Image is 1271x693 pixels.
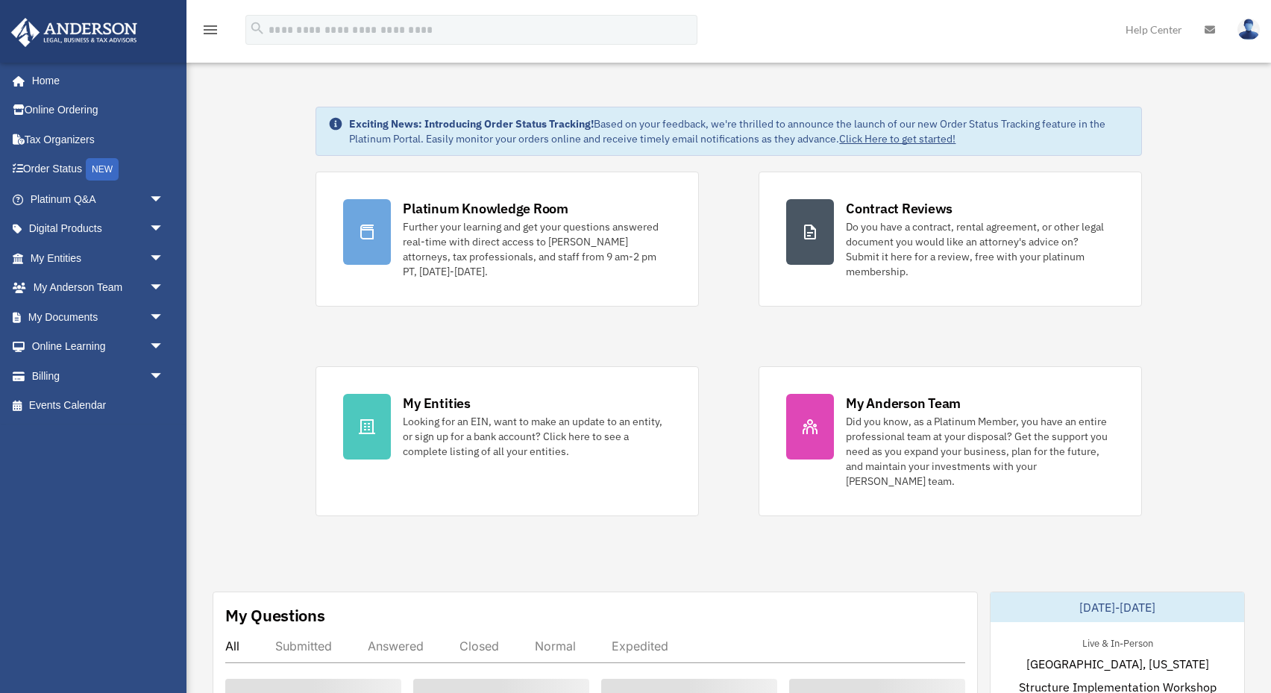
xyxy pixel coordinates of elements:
[249,20,266,37] i: search
[149,332,179,363] span: arrow_drop_down
[316,366,699,516] a: My Entities Looking for an EIN, want to make an update to an entity, or sign up for a bank accoun...
[846,394,961,413] div: My Anderson Team
[316,172,699,307] a: Platinum Knowledge Room Further your learning and get your questions answered real-time with dire...
[759,366,1142,516] a: My Anderson Team Did you know, as a Platinum Member, you have an entire professional team at your...
[535,639,576,653] div: Normal
[10,125,186,154] a: Tax Organizers
[10,332,186,362] a: Online Learningarrow_drop_down
[201,26,219,39] a: menu
[149,243,179,274] span: arrow_drop_down
[403,219,671,279] div: Further your learning and get your questions answered real-time with direct access to [PERSON_NAM...
[991,592,1244,622] div: [DATE]-[DATE]
[10,154,186,185] a: Order StatusNEW
[149,302,179,333] span: arrow_drop_down
[1026,655,1209,673] span: [GEOGRAPHIC_DATA], [US_STATE]
[1237,19,1260,40] img: User Pic
[839,132,955,145] a: Click Here to get started!
[86,158,119,181] div: NEW
[10,391,186,421] a: Events Calendar
[10,302,186,332] a: My Documentsarrow_drop_down
[612,639,668,653] div: Expedited
[149,361,179,392] span: arrow_drop_down
[759,172,1142,307] a: Contract Reviews Do you have a contract, rental agreement, or other legal document you would like...
[349,116,1129,146] div: Based on your feedback, we're thrilled to announce the launch of our new Order Status Tracking fe...
[10,214,186,244] a: Digital Productsarrow_drop_down
[10,361,186,391] a: Billingarrow_drop_down
[846,199,953,218] div: Contract Reviews
[10,95,186,125] a: Online Ordering
[1070,634,1165,650] div: Live & In-Person
[368,639,424,653] div: Answered
[846,414,1114,489] div: Did you know, as a Platinum Member, you have an entire professional team at your disposal? Get th...
[275,639,332,653] div: Submitted
[10,243,186,273] a: My Entitiesarrow_drop_down
[10,273,186,303] a: My Anderson Teamarrow_drop_down
[403,199,568,218] div: Platinum Knowledge Room
[846,219,1114,279] div: Do you have a contract, rental agreement, or other legal document you would like an attorney's ad...
[403,394,470,413] div: My Entities
[225,639,239,653] div: All
[7,18,142,47] img: Anderson Advisors Platinum Portal
[149,273,179,304] span: arrow_drop_down
[225,604,325,627] div: My Questions
[10,66,179,95] a: Home
[149,214,179,245] span: arrow_drop_down
[10,184,186,214] a: Platinum Q&Aarrow_drop_down
[403,414,671,459] div: Looking for an EIN, want to make an update to an entity, or sign up for a bank account? Click her...
[349,117,594,131] strong: Exciting News: Introducing Order Status Tracking!
[459,639,499,653] div: Closed
[149,184,179,215] span: arrow_drop_down
[201,21,219,39] i: menu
